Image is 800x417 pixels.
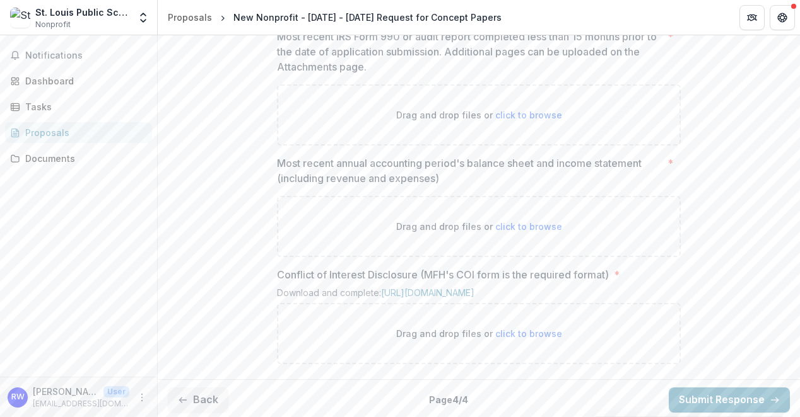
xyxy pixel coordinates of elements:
a: Documents [5,148,152,169]
button: More [134,390,150,405]
div: New Nonprofit - [DATE] - [DATE] Request for Concept Papers [233,11,502,24]
p: Page 4 / 4 [429,393,468,406]
button: Get Help [770,5,795,30]
p: Drag and drop files or [396,327,562,340]
p: Most recent IRS Form 990 or audit report completed less than 15 months prior to the date of appli... [277,29,662,74]
p: Drag and drop files or [396,220,562,233]
div: Proposals [25,126,142,139]
div: Download and complete: [277,287,681,303]
span: click to browse [495,221,562,232]
a: Proposals [5,122,152,143]
button: Partners [739,5,765,30]
p: [EMAIL_ADDRESS][DOMAIN_NAME] [33,398,129,409]
button: Submit Response [669,387,790,413]
div: Dashboard [25,74,142,88]
p: [PERSON_NAME] [33,385,98,398]
button: Open entity switcher [134,5,152,30]
span: click to browse [495,110,562,120]
a: Tasks [5,96,152,117]
p: User [103,386,129,397]
p: Drag and drop files or [396,108,562,122]
p: Conflict of Interest Disclosure (MFH's COI form is the required format) [277,267,609,282]
span: click to browse [495,328,562,339]
span: Notifications [25,50,147,61]
div: Rachel Winkler [11,393,25,401]
a: [URL][DOMAIN_NAME] [381,287,474,298]
div: Tasks [25,100,142,113]
nav: breadcrumb [163,8,507,26]
a: Dashboard [5,71,152,91]
button: Notifications [5,45,152,66]
div: Documents [25,152,142,165]
p: Most recent annual accounting period's balance sheet and income statement (including revenue and ... [277,156,662,186]
a: Proposals [163,8,217,26]
img: St. Louis Public Schools Foundation [10,8,30,28]
div: Proposals [168,11,212,24]
div: St. Louis Public Schools Foundation [35,6,129,19]
button: Back [168,387,228,413]
span: Nonprofit [35,19,71,30]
